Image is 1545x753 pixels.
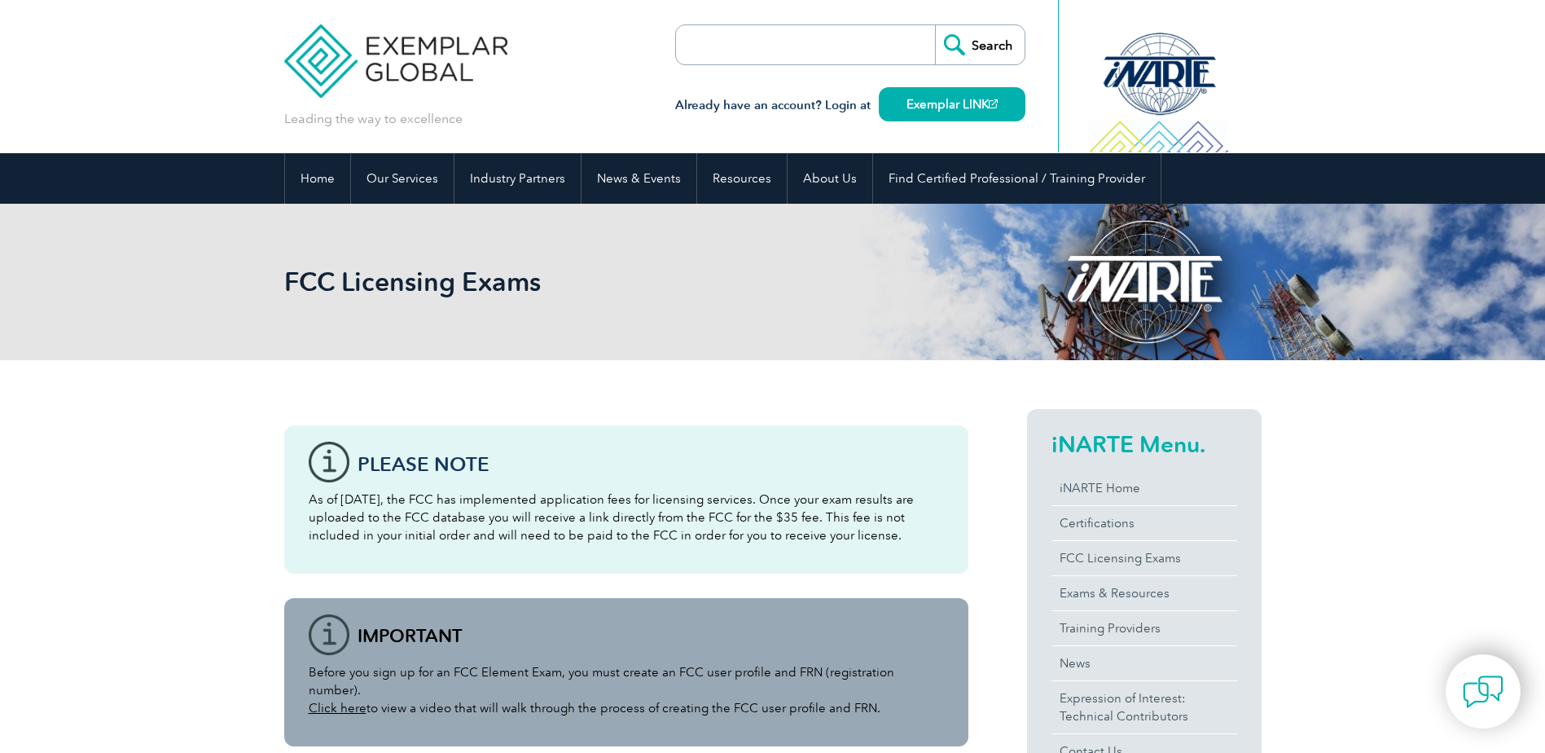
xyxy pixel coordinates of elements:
[697,153,787,204] a: Resources
[1463,672,1503,712] img: contact-chat.png
[1051,611,1237,645] a: Training Providers
[1051,541,1237,575] a: FCC Licensing Exams
[309,491,944,544] p: As of [DATE], the FCC has implemented application fees for licensing services. Once your exam res...
[284,269,968,295] h2: FCC Licensing Exams
[1051,431,1237,457] h2: iNARTE Menu.
[873,153,1161,204] a: Find Certified Professional / Training Provider
[454,153,581,204] a: Industry Partners
[582,153,696,204] a: News & Events
[935,25,1025,64] input: Search
[309,663,944,717] p: Before you sign up for an FCC Element Exam, you must create an FCC user profile and FRN (registra...
[879,87,1025,121] a: Exemplar LINK
[285,153,350,204] a: Home
[1051,681,1237,733] a: Expression of Interest:Technical Contributors
[675,95,1025,116] h3: Already have an account? Login at
[989,99,998,108] img: open_square.png
[358,454,944,474] h3: Please note
[284,110,463,128] p: Leading the way to excellence
[1051,506,1237,540] a: Certifications
[1051,646,1237,680] a: News
[351,153,454,204] a: Our Services
[1051,576,1237,610] a: Exams & Resources
[1051,471,1237,505] a: iNARTE Home
[309,701,366,716] a: Click here
[788,153,872,204] a: About Us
